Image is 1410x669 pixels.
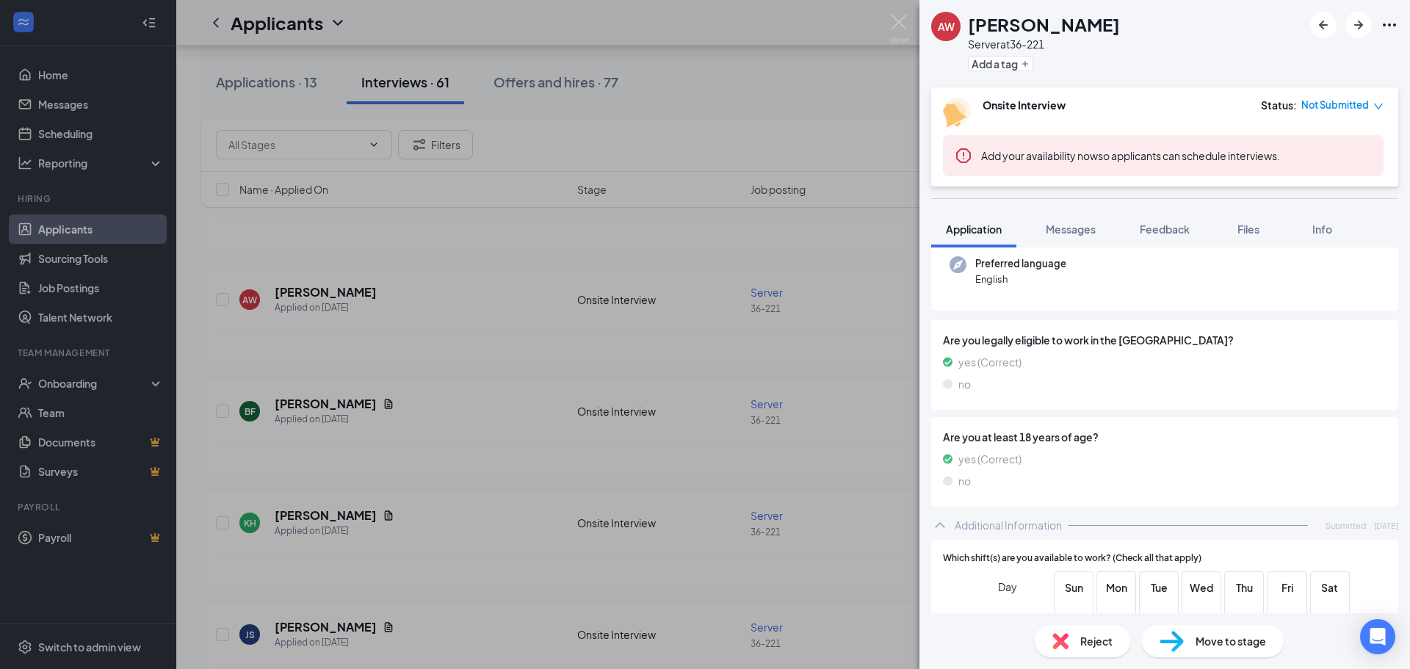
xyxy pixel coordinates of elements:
[958,354,1022,370] span: yes (Correct)
[1345,12,1372,38] button: ArrowRight
[968,12,1120,37] h1: [PERSON_NAME]
[1196,633,1266,649] span: Move to stage
[1060,579,1087,596] span: Sun
[1237,223,1259,236] span: Files
[1046,223,1096,236] span: Messages
[1374,519,1398,532] span: [DATE]
[975,272,1066,286] span: English
[968,56,1033,71] button: PlusAdd a tag
[958,473,971,489] span: no
[1315,16,1332,34] svg: ArrowLeftNew
[955,518,1062,532] div: Additional Information
[1301,98,1369,112] span: Not Submitted
[1312,223,1332,236] span: Info
[1146,579,1172,596] span: Tue
[943,429,1386,445] span: Are you at least 18 years of age?
[998,579,1017,595] span: Day
[938,19,955,34] div: AW
[943,552,1201,565] span: Which shift(s) are you available to work? (Check all that apply)
[981,149,1280,162] span: so applicants can schedule interviews.
[1188,579,1215,596] span: Wed
[958,376,971,392] span: no
[1261,98,1297,112] div: Status :
[1274,579,1301,596] span: Fri
[1140,223,1190,236] span: Feedback
[1021,59,1030,68] svg: Plus
[958,451,1022,467] span: yes (Correct)
[975,256,1066,271] span: Preferred language
[981,148,1098,163] button: Add your availability now
[977,610,1017,636] span: Morning
[943,332,1386,348] span: Are you legally eligible to work in the [GEOGRAPHIC_DATA]?
[946,223,1002,236] span: Application
[1231,579,1257,596] span: Thu
[1381,16,1398,34] svg: Ellipses
[1317,579,1343,596] span: Sat
[1080,633,1113,649] span: Reject
[983,98,1066,112] b: Onsite Interview
[1350,16,1367,34] svg: ArrowRight
[1310,12,1337,38] button: ArrowLeftNew
[1360,619,1395,654] div: Open Intercom Messenger
[968,37,1120,51] div: Server at 36-221
[955,147,972,164] svg: Error
[1103,579,1129,596] span: Mon
[931,516,949,534] svg: ChevronUp
[1326,519,1368,532] span: Submitted:
[1373,101,1384,112] span: down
